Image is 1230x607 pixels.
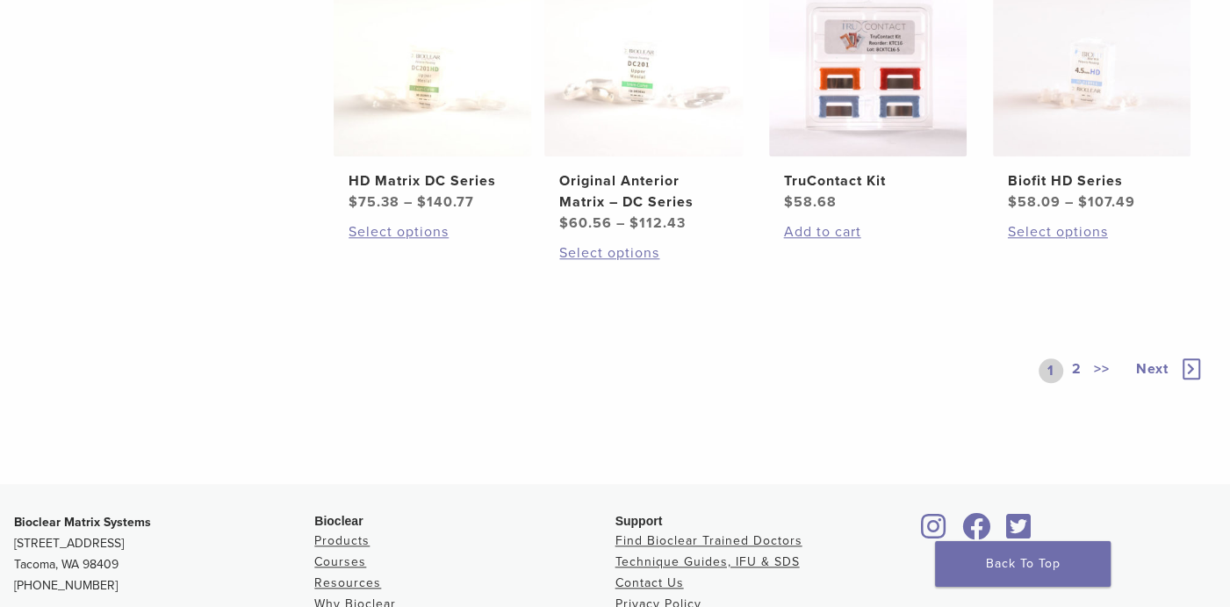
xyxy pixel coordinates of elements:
[559,214,569,232] span: $
[417,193,474,211] bdi: 140.77
[314,554,366,569] a: Courses
[784,193,794,211] span: $
[1008,193,1018,211] span: $
[935,541,1111,587] a: Back To Top
[349,193,358,211] span: $
[616,214,625,232] span: –
[559,170,727,213] h2: Original Anterior Matrix – DC Series
[349,170,516,191] h2: HD Matrix DC Series
[314,514,363,528] span: Bioclear
[559,242,727,264] a: Select options for “Original Anterior Matrix - DC Series”
[956,524,996,541] a: Bioclear
[404,193,413,211] span: –
[314,575,381,590] a: Resources
[314,533,370,548] a: Products
[615,554,800,569] a: Technique Guides, IFU & SDS
[349,221,516,242] a: Select options for “HD Matrix DC Series”
[1065,193,1074,211] span: –
[784,170,952,191] h2: TruContact Kit
[1068,358,1085,383] a: 2
[615,575,684,590] a: Contact Us
[615,533,802,548] a: Find Bioclear Trained Doctors
[784,221,952,242] a: Add to cart: “TruContact Kit”
[615,514,663,528] span: Support
[559,214,612,232] bdi: 60.56
[1136,360,1169,378] span: Next
[1078,193,1088,211] span: $
[916,524,953,541] a: Bioclear
[629,214,639,232] span: $
[1008,170,1176,191] h2: Biofit HD Series
[1000,524,1037,541] a: Bioclear
[629,214,686,232] bdi: 112.43
[784,193,837,211] bdi: 58.68
[417,193,427,211] span: $
[14,515,151,530] strong: Bioclear Matrix Systems
[1039,358,1063,383] a: 1
[349,193,399,211] bdi: 75.38
[1008,193,1061,211] bdi: 58.09
[1008,221,1176,242] a: Select options for “Biofit HD Series”
[1078,193,1135,211] bdi: 107.49
[14,512,314,596] p: [STREET_ADDRESS] Tacoma, WA 98409 [PHONE_NUMBER]
[1090,358,1113,383] a: >>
